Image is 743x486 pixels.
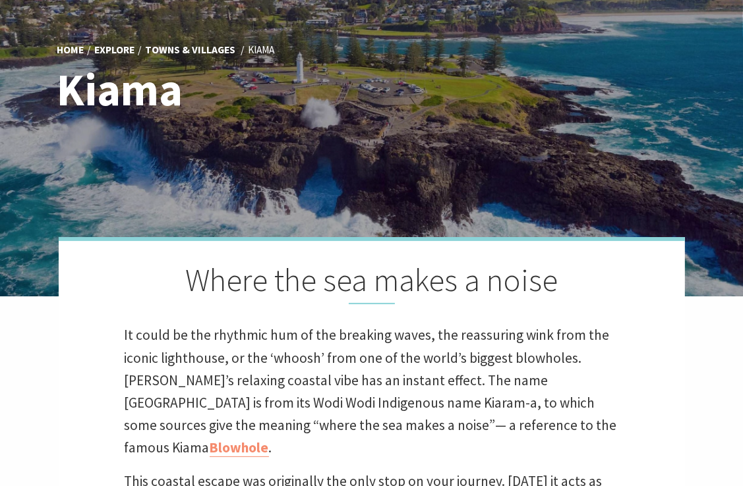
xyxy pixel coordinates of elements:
[210,439,269,457] a: Blowhole
[95,43,135,57] a: Explore
[146,43,236,57] a: Towns & Villages
[125,261,619,304] h2: Where the sea makes a noise
[57,43,84,57] a: Home
[57,65,430,115] h1: Kiama
[125,324,619,459] p: It could be the rhythmic hum of the breaking waves, the reassuring wink from the iconic lighthous...
[249,42,275,59] li: Kiama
